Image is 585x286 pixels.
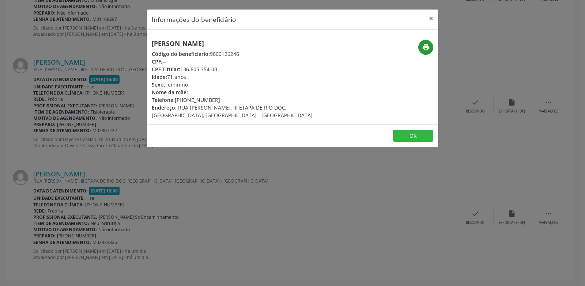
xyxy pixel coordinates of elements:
div: -- [152,88,336,96]
i: print [422,43,430,51]
div: -- [152,58,336,65]
span: Idade: [152,73,167,80]
h5: Informações do beneficiário [152,15,236,24]
button: Close [424,9,438,27]
span: Nome da mãe: [152,89,188,96]
div: [PHONE_NUMBER] [152,96,336,104]
div: 71 anos [152,73,336,81]
span: Sexo: [152,81,165,88]
div: 9000126246 [152,50,336,58]
span: Telefone: [152,96,175,103]
span: RUA [PERSON_NAME], III ETAPA DE RIO DOC, [GEOGRAPHIC_DATA], [GEOGRAPHIC_DATA] - [GEOGRAPHIC_DATA] [152,104,313,119]
div: Feminino [152,81,336,88]
span: Código do beneficiário: [152,50,210,57]
span: Endereço: [152,104,177,111]
button: OK [393,130,433,142]
div: 136.605.354-00 [152,65,336,73]
button: print [418,40,433,55]
span: CPF Titular: [152,66,180,73]
h5: [PERSON_NAME] [152,40,336,47]
span: CPF: [152,58,162,65]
